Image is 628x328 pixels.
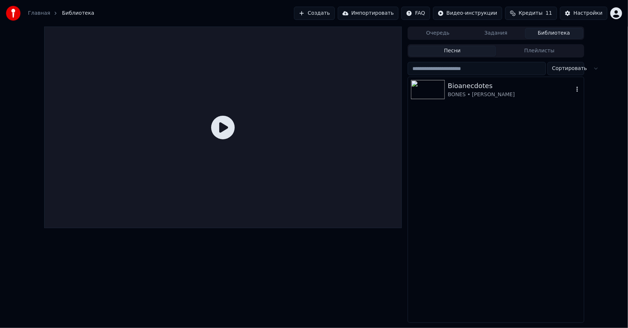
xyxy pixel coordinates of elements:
[552,65,587,72] span: Сортировать
[560,7,607,20] button: Настройки
[28,10,94,17] nav: breadcrumb
[574,10,603,17] div: Настройки
[6,6,21,21] img: youka
[496,46,583,56] button: Плейлисты
[28,10,50,17] a: Главная
[409,46,496,56] button: Песни
[433,7,502,20] button: Видео-инструкции
[448,81,573,91] div: Bioanecdotes
[401,7,430,20] button: FAQ
[62,10,94,17] span: Библиотека
[505,7,557,20] button: Кредиты11
[467,28,525,39] button: Задания
[525,28,583,39] button: Библиотека
[294,7,334,20] button: Создать
[338,7,399,20] button: Импортировать
[546,10,552,17] span: 11
[409,28,467,39] button: Очередь
[519,10,543,17] span: Кредиты
[448,91,573,98] div: BONES • [PERSON_NAME]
